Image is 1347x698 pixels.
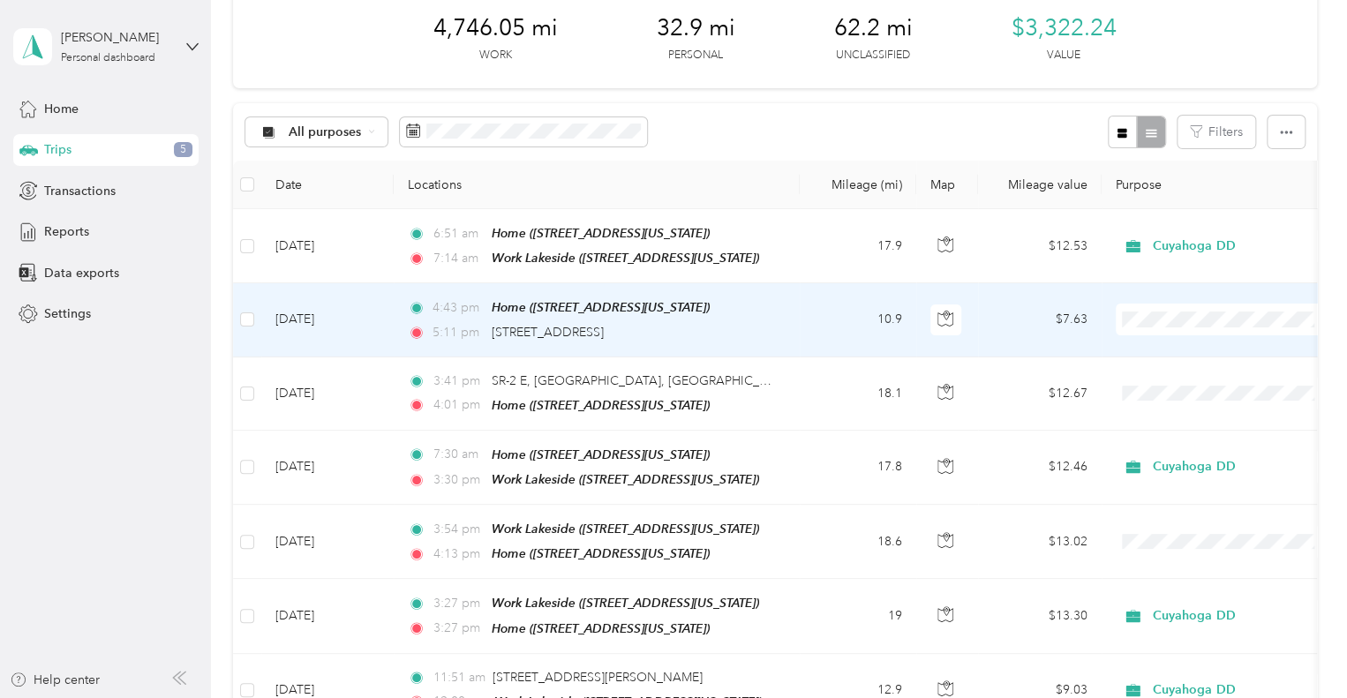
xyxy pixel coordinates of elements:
[261,579,394,653] td: [DATE]
[44,264,119,282] span: Data exports
[44,304,91,323] span: Settings
[61,53,155,64] div: Personal dashboard
[800,431,916,505] td: 17.8
[916,161,978,209] th: Map
[174,142,192,158] span: 5
[261,161,394,209] th: Date
[1178,116,1255,148] button: Filters
[492,447,710,462] span: Home ([STREET_ADDRESS][US_STATE])
[1153,606,1314,626] span: Cuyahoga DD
[800,209,916,283] td: 17.9
[433,395,483,415] span: 4:01 pm
[44,100,79,118] span: Home
[261,283,394,357] td: [DATE]
[433,544,483,564] span: 4:13 pm
[978,505,1102,579] td: $13.02
[978,283,1102,357] td: $7.63
[978,209,1102,283] td: $12.53
[492,621,710,635] span: Home ([STREET_ADDRESS][US_STATE])
[493,670,703,685] span: [STREET_ADDRESS][PERSON_NAME]
[10,671,100,689] button: Help center
[433,14,558,42] span: 4,746.05 mi
[433,298,483,318] span: 4:43 pm
[433,470,483,490] span: 3:30 pm
[492,226,710,240] span: Home ([STREET_ADDRESS][US_STATE])
[433,224,483,244] span: 6:51 am
[492,300,710,314] span: Home ([STREET_ADDRESS][US_STATE])
[44,140,71,159] span: Trips
[800,579,916,653] td: 19
[261,431,394,505] td: [DATE]
[394,161,800,209] th: Locations
[492,522,759,536] span: Work Lakeside ([STREET_ADDRESS][US_STATE])
[836,48,910,64] p: Unclassified
[1012,14,1117,42] span: $3,322.24
[800,161,916,209] th: Mileage (mi)
[834,14,913,42] span: 62.2 mi
[261,505,394,579] td: [DATE]
[800,357,916,431] td: 18.1
[800,505,916,579] td: 18.6
[492,398,710,412] span: Home ([STREET_ADDRESS][US_STATE])
[433,249,483,268] span: 7:14 am
[289,126,362,139] span: All purposes
[492,251,759,265] span: Work Lakeside ([STREET_ADDRESS][US_STATE])
[433,520,483,539] span: 3:54 pm
[492,472,759,486] span: Work Lakeside ([STREET_ADDRESS][US_STATE])
[433,445,483,464] span: 7:30 am
[978,161,1102,209] th: Mileage value
[1153,457,1314,477] span: Cuyahoga DD
[433,668,485,687] span: 11:51 am
[433,323,483,342] span: 5:11 pm
[44,222,89,241] span: Reports
[492,373,929,388] span: SR-2 E, [GEOGRAPHIC_DATA], [GEOGRAPHIC_DATA], [GEOGRAPHIC_DATA]
[492,325,604,340] span: [STREET_ADDRESS]
[492,596,759,610] span: Work Lakeside ([STREET_ADDRESS][US_STATE])
[433,594,483,613] span: 3:27 pm
[1153,236,1314,256] span: Cuyahoga DD
[1047,48,1080,64] p: Value
[978,431,1102,505] td: $12.46
[668,48,723,64] p: Personal
[44,182,116,200] span: Transactions
[261,209,394,283] td: [DATE]
[61,28,171,47] div: [PERSON_NAME]
[479,48,512,64] p: Work
[433,619,483,638] span: 3:27 pm
[1248,599,1347,698] iframe: Everlance-gr Chat Button Frame
[978,579,1102,653] td: $13.30
[261,357,394,431] td: [DATE]
[800,283,916,357] td: 10.9
[657,14,735,42] span: 32.9 mi
[433,372,483,391] span: 3:41 pm
[492,546,710,560] span: Home ([STREET_ADDRESS][US_STATE])
[978,357,1102,431] td: $12.67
